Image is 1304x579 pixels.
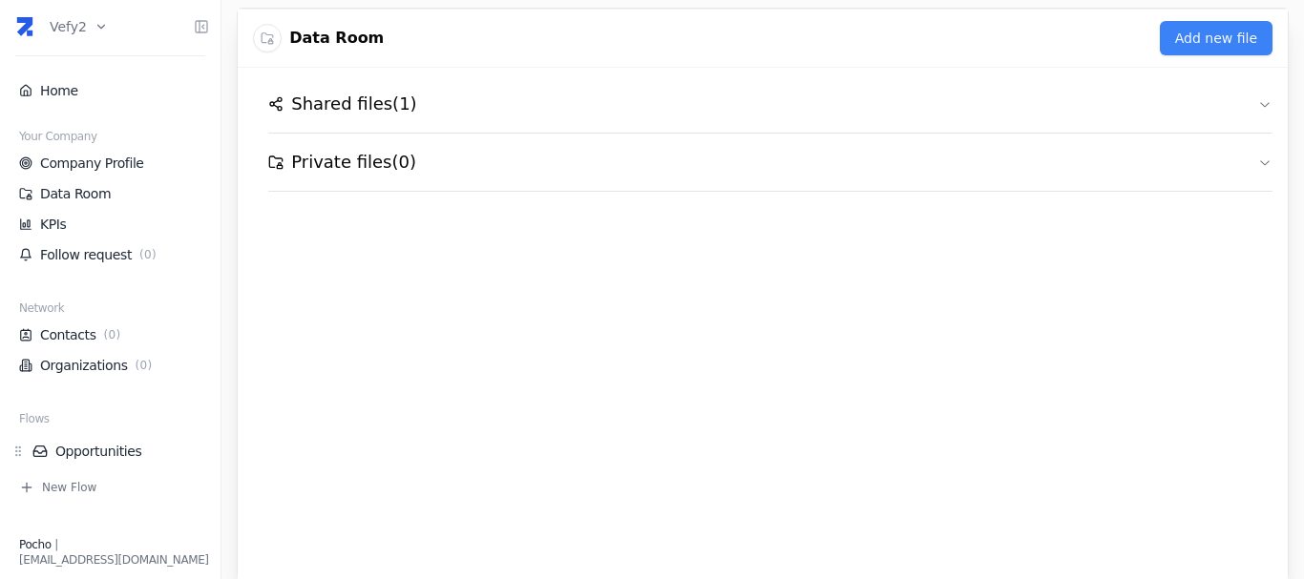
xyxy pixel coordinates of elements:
div: [EMAIL_ADDRESS][DOMAIN_NAME] [19,552,209,568]
a: Contacts(0) [19,325,201,344]
h2: Shared files ( 1 ) [291,91,416,117]
span: Pocho [19,538,52,551]
span: ( 0 ) [136,247,160,262]
button: Shared files(1) [268,75,1272,133]
a: Company Profile [19,154,201,173]
button: Add new file [1160,21,1272,55]
span: ( 0 ) [100,327,125,342]
a: KPIs [19,215,201,234]
button: Private files(0) [268,134,1272,191]
a: Data Room [19,184,201,203]
button: New Flow [11,480,209,495]
div: Opportunities [11,442,209,461]
a: Organizations(0) [19,356,201,375]
h3: Data Room [289,27,384,50]
a: Follow request(0) [19,245,201,264]
div: | [19,537,209,552]
div: Your Company [11,129,209,148]
h2: Private files ( 0 ) [291,149,416,176]
button: Vefy2 [50,6,108,48]
a: Opportunities [32,442,209,461]
a: Home [19,81,201,100]
span: ( 0 ) [132,358,157,373]
span: Flows [19,411,50,426]
div: Network [11,300,209,320]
